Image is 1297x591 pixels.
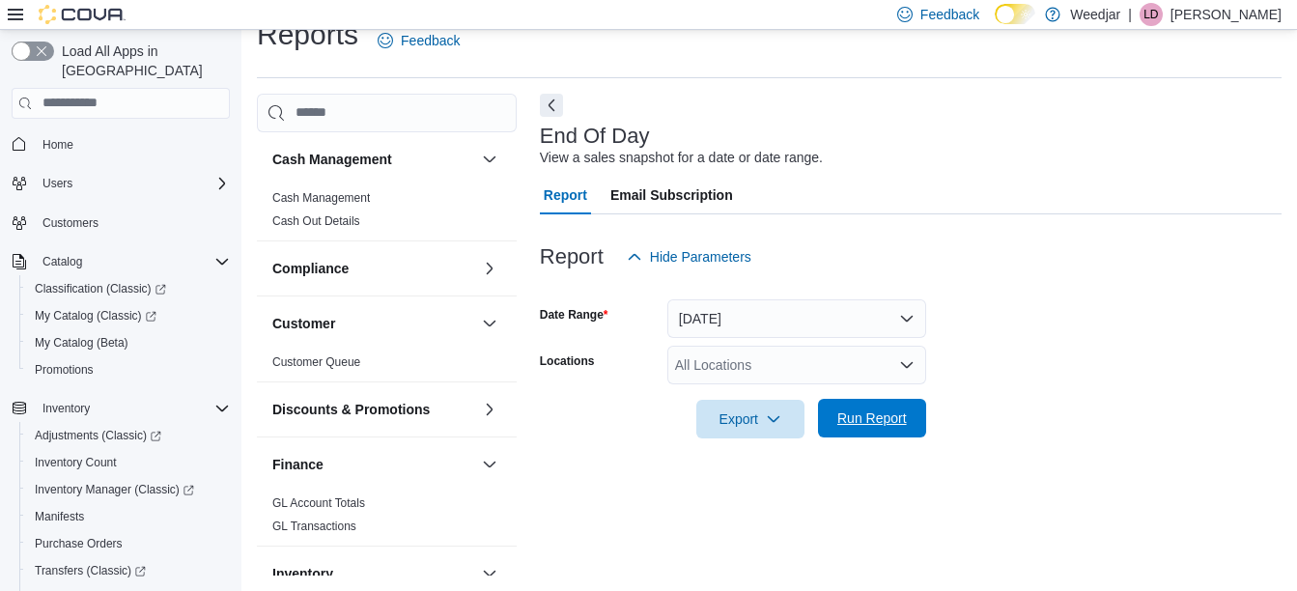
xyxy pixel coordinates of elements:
[272,259,349,278] h3: Compliance
[272,495,365,511] span: GL Account Totals
[35,335,128,351] span: My Catalog (Beta)
[272,496,365,510] a: GL Account Totals
[42,215,99,231] span: Customers
[1128,3,1132,26] p: |
[272,564,474,583] button: Inventory
[370,21,467,60] a: Feedback
[27,331,136,354] a: My Catalog (Beta)
[696,400,804,438] button: Export
[272,355,360,369] a: Customer Queue
[4,130,238,158] button: Home
[1140,3,1163,26] div: Lauren Daniels
[272,190,370,206] span: Cash Management
[35,397,230,420] span: Inventory
[272,519,356,534] span: GL Transactions
[27,532,130,555] a: Purchase Orders
[540,353,595,369] label: Locations
[272,564,333,583] h3: Inventory
[19,275,238,302] a: Classification (Classic)
[27,358,101,381] a: Promotions
[708,400,793,438] span: Export
[478,398,501,421] button: Discounts & Promotions
[272,191,370,205] a: Cash Management
[272,400,474,419] button: Discounts & Promotions
[27,304,164,327] a: My Catalog (Classic)
[4,170,238,197] button: Users
[650,247,751,267] span: Hide Parameters
[35,397,98,420] button: Inventory
[27,559,154,582] a: Transfers (Classic)
[899,357,915,373] button: Open list of options
[27,358,230,381] span: Promotions
[4,209,238,237] button: Customers
[272,150,474,169] button: Cash Management
[1070,3,1120,26] p: Weedjar
[478,453,501,476] button: Finance
[540,125,650,148] h3: End Of Day
[42,254,82,269] span: Catalog
[610,176,733,214] span: Email Subscription
[272,400,430,419] h3: Discounts & Promotions
[1143,3,1158,26] span: LD
[837,408,907,428] span: Run Report
[19,449,238,476] button: Inventory Count
[27,532,230,555] span: Purchase Orders
[272,455,324,474] h3: Finance
[272,520,356,533] a: GL Transactions
[19,503,238,530] button: Manifests
[35,133,81,156] a: Home
[4,395,238,422] button: Inventory
[478,562,501,585] button: Inventory
[27,424,169,447] a: Adjustments (Classic)
[35,132,230,156] span: Home
[27,277,174,300] a: Classification (Classic)
[272,314,474,333] button: Customer
[35,536,123,551] span: Purchase Orders
[35,172,80,195] button: Users
[39,5,126,24] img: Cova
[272,455,474,474] button: Finance
[540,94,563,117] button: Next
[19,329,238,356] button: My Catalog (Beta)
[27,277,230,300] span: Classification (Classic)
[27,424,230,447] span: Adjustments (Classic)
[35,362,94,378] span: Promotions
[35,281,166,296] span: Classification (Classic)
[257,186,517,240] div: Cash Management
[667,299,926,338] button: [DATE]
[35,172,230,195] span: Users
[19,557,238,584] a: Transfers (Classic)
[35,211,106,235] a: Customers
[35,482,194,497] span: Inventory Manager (Classic)
[35,250,90,273] button: Catalog
[35,509,84,524] span: Manifests
[35,455,117,470] span: Inventory Count
[27,478,202,501] a: Inventory Manager (Classic)
[4,248,238,275] button: Catalog
[19,422,238,449] a: Adjustments (Classic)
[54,42,230,80] span: Load All Apps in [GEOGRAPHIC_DATA]
[272,314,335,333] h3: Customer
[478,148,501,171] button: Cash Management
[272,214,360,228] a: Cash Out Details
[540,307,608,323] label: Date Range
[19,302,238,329] a: My Catalog (Classic)
[619,238,759,276] button: Hide Parameters
[27,331,230,354] span: My Catalog (Beta)
[257,492,517,546] div: Finance
[818,399,926,437] button: Run Report
[401,31,460,50] span: Feedback
[27,505,230,528] span: Manifests
[27,451,125,474] a: Inventory Count
[42,176,72,191] span: Users
[19,476,238,503] a: Inventory Manager (Classic)
[19,530,238,557] button: Purchase Orders
[35,563,146,578] span: Transfers (Classic)
[27,451,230,474] span: Inventory Count
[27,478,230,501] span: Inventory Manager (Classic)
[19,356,238,383] button: Promotions
[257,15,358,54] h1: Reports
[27,304,230,327] span: My Catalog (Classic)
[540,148,823,168] div: View a sales snapshot for a date or date range.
